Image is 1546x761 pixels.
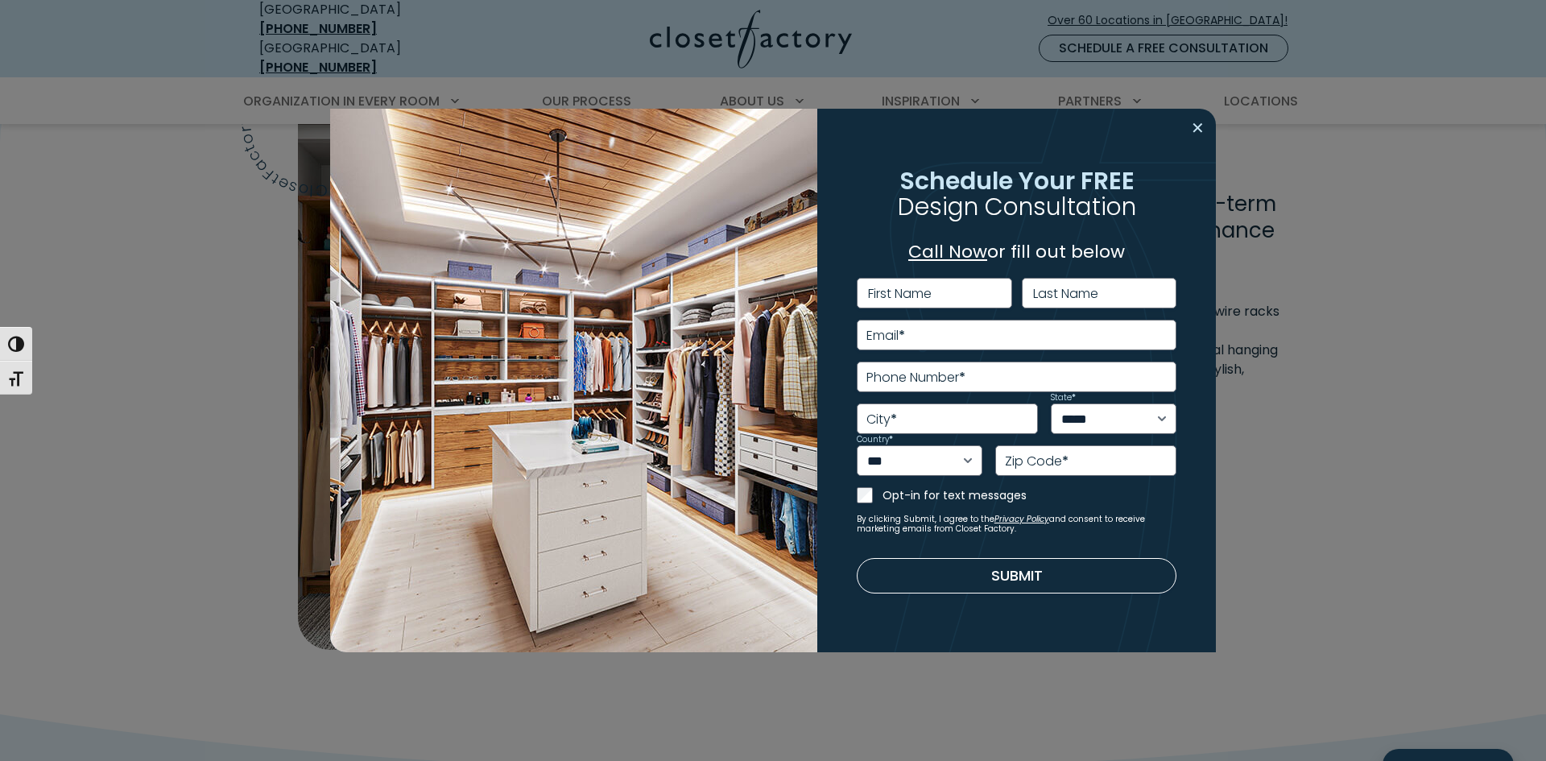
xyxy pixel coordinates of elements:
[330,109,817,652] img: Walk in closet with island
[1051,394,1076,402] label: State
[898,189,1136,224] span: Design Consultation
[857,558,1177,593] button: Submit
[866,371,965,384] label: Phone Number
[994,513,1049,525] a: Privacy Policy
[857,238,1177,265] p: or fill out below
[908,239,987,264] a: Call Now
[1186,115,1209,141] button: Close modal
[1005,455,1069,468] label: Zip Code
[866,329,905,342] label: Email
[1033,287,1098,300] label: Last Name
[857,436,893,444] label: Country
[868,287,932,300] label: First Name
[899,163,1135,198] span: Schedule Your FREE
[866,413,897,426] label: City
[857,515,1177,534] small: By clicking Submit, I agree to the and consent to receive marketing emails from Closet Factory.
[883,487,1177,503] label: Opt-in for text messages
